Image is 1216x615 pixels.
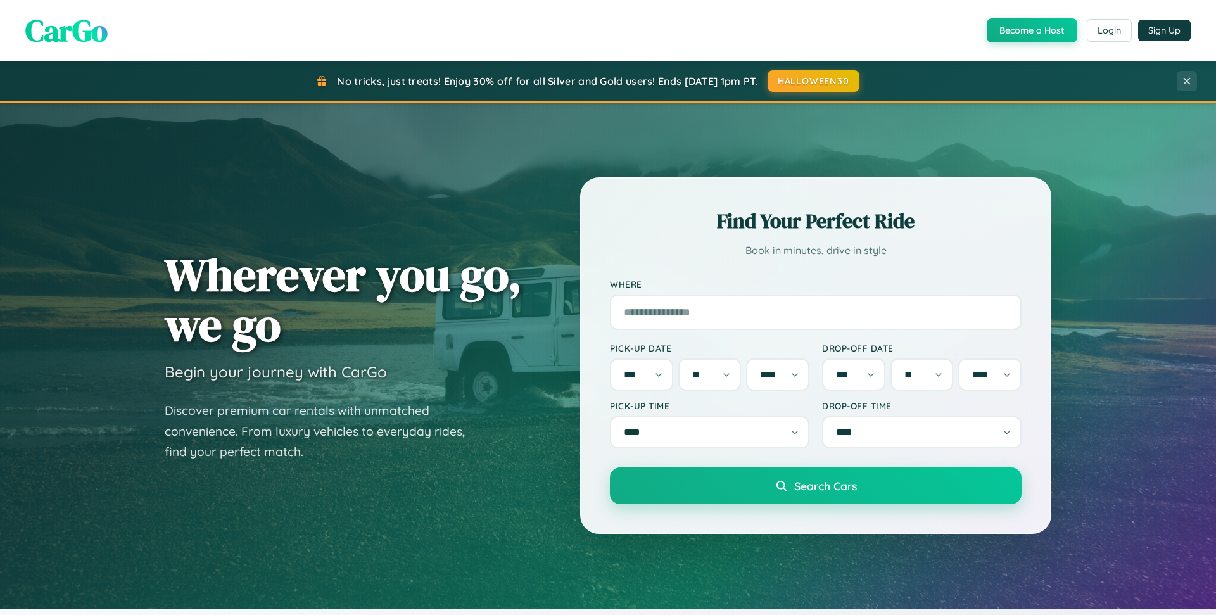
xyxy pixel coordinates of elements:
[1138,20,1191,41] button: Sign Up
[337,75,757,87] span: No tricks, just treats! Enjoy 30% off for all Silver and Gold users! Ends [DATE] 1pm PT.
[165,362,387,381] h3: Begin your journey with CarGo
[822,400,1022,411] label: Drop-off Time
[25,10,108,51] span: CarGo
[165,250,522,350] h1: Wherever you go, we go
[610,207,1022,235] h2: Find Your Perfect Ride
[610,467,1022,504] button: Search Cars
[610,241,1022,260] p: Book in minutes, drive in style
[610,279,1022,289] label: Where
[610,400,809,411] label: Pick-up Time
[987,18,1077,42] button: Become a Host
[610,343,809,353] label: Pick-up Date
[768,70,859,92] button: HALLOWEEN30
[1087,19,1132,42] button: Login
[794,479,857,493] span: Search Cars
[165,400,481,462] p: Discover premium car rentals with unmatched convenience. From luxury vehicles to everyday rides, ...
[822,343,1022,353] label: Drop-off Date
